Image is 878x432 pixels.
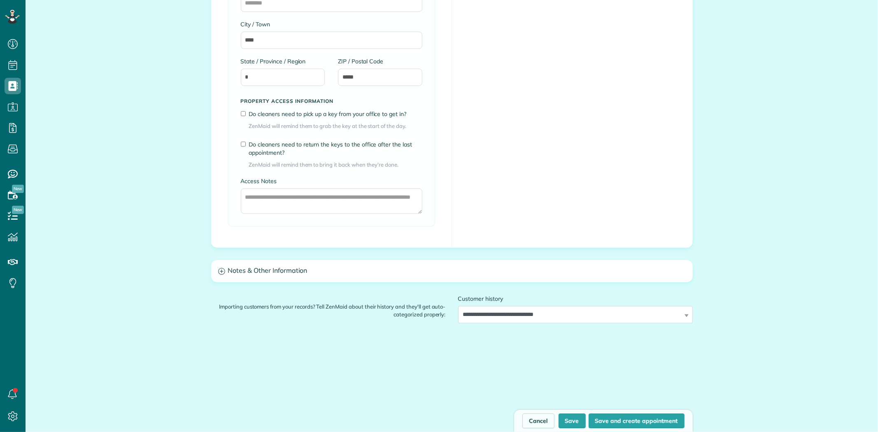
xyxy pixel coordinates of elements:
[12,185,24,193] span: New
[458,295,693,303] label: Customer history
[241,177,422,185] label: Access Notes
[589,413,685,428] button: Save and create appointment
[559,413,586,428] button: Save
[205,295,452,318] div: Importing customers from your records? Tell ZenMaid about their history and they'll get auto-cate...
[522,413,554,428] a: Cancel
[212,260,692,281] a: Notes & Other Information
[249,122,422,130] span: ZenMaid will remind them to grab the key at the start of the day.
[241,20,422,28] label: City / Town
[241,111,246,116] input: Do cleaners need to pick up a key from your office to get in?
[241,142,246,147] input: Do cleaners need to return the keys to the office after the last appointment?
[241,57,325,65] label: State / Province / Region
[249,161,422,169] span: ZenMaid will remind them to bring it back when they’re done.
[241,98,422,104] h5: Property access information
[338,57,422,65] label: ZIP / Postal Code
[249,140,422,157] label: Do cleaners need to return the keys to the office after the last appointment?
[12,206,24,214] span: New
[249,110,422,118] label: Do cleaners need to pick up a key from your office to get in?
